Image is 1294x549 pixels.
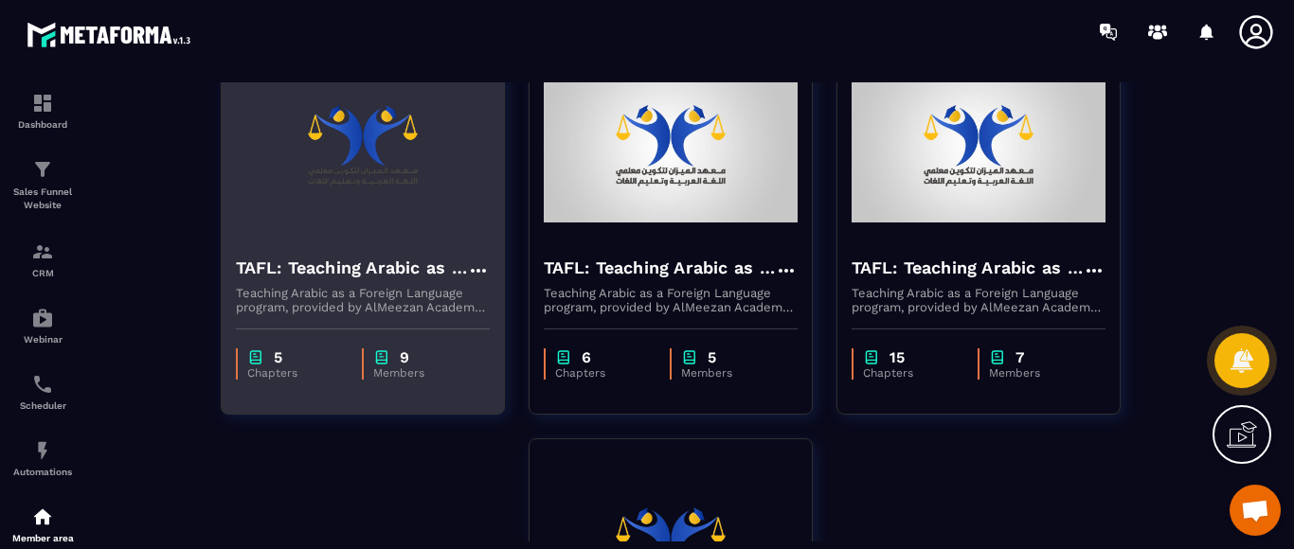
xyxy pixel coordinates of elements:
[555,348,572,366] img: chapter
[31,92,54,115] img: formation
[236,286,490,314] p: Teaching Arabic as a Foreign Language program, provided by AlMeezan Academy in the [GEOGRAPHIC_DATA]
[5,226,81,292] a: formationformationCRM
[221,36,529,438] a: formation-backgroundTAFL: Teaching Arabic as a Foreign Language program - augustTeaching Arabic a...
[31,158,54,181] img: formation
[31,240,54,263] img: formation
[5,400,81,411] p: Scheduler
[863,348,880,366] img: chapter
[544,286,798,314] p: Teaching Arabic as a Foreign Language program, provided by AlMeezan Academy in the [GEOGRAPHIC_DATA]
[27,17,197,52] img: logo
[863,366,960,380] p: Chapters
[852,255,1083,281] h4: TAFL: Teaching Arabic as a Foreign Language program - June
[5,78,81,144] a: formationformationDashboard
[852,51,1105,240] img: formation-background
[5,268,81,278] p: CRM
[890,348,905,366] p: 15
[555,366,652,380] p: Chapters
[31,439,54,462] img: automations
[5,533,81,543] p: Member area
[852,286,1105,314] p: Teaching Arabic as a Foreign Language program, provided by AlMeezan Academy in the [GEOGRAPHIC_DATA]
[31,307,54,329] img: automations
[236,255,467,281] h4: TAFL: Teaching Arabic as a Foreign Language program - august
[373,348,390,366] img: chapter
[989,366,1087,380] p: Members
[708,348,716,366] p: 5
[247,366,344,380] p: Chapters
[31,505,54,528] img: automations
[373,366,471,380] p: Members
[5,334,81,345] p: Webinar
[1230,485,1281,536] div: Ouvrir le chat
[5,119,81,130] p: Dashboard
[1015,348,1024,366] p: 7
[582,348,591,366] p: 6
[5,186,81,212] p: Sales Funnel Website
[247,348,264,366] img: chapter
[236,51,490,240] img: formation-background
[5,467,81,477] p: Automations
[989,348,1006,366] img: chapter
[529,36,836,438] a: formation-backgroundTAFL: Teaching Arabic as a Foreign Language program - julyTeaching Arabic as ...
[544,51,798,240] img: formation-background
[31,373,54,396] img: scheduler
[836,36,1144,438] a: formation-backgroundTAFL: Teaching Arabic as a Foreign Language program - JuneTeaching Arabic as ...
[274,348,282,366] p: 5
[681,348,698,366] img: chapter
[544,255,775,281] h4: TAFL: Teaching Arabic as a Foreign Language program - july
[5,144,81,226] a: formationformationSales Funnel Website
[5,359,81,425] a: schedulerschedulerScheduler
[5,292,81,359] a: automationsautomationsWebinar
[5,425,81,491] a: automationsautomationsAutomations
[681,366,779,380] p: Members
[400,348,409,366] p: 9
